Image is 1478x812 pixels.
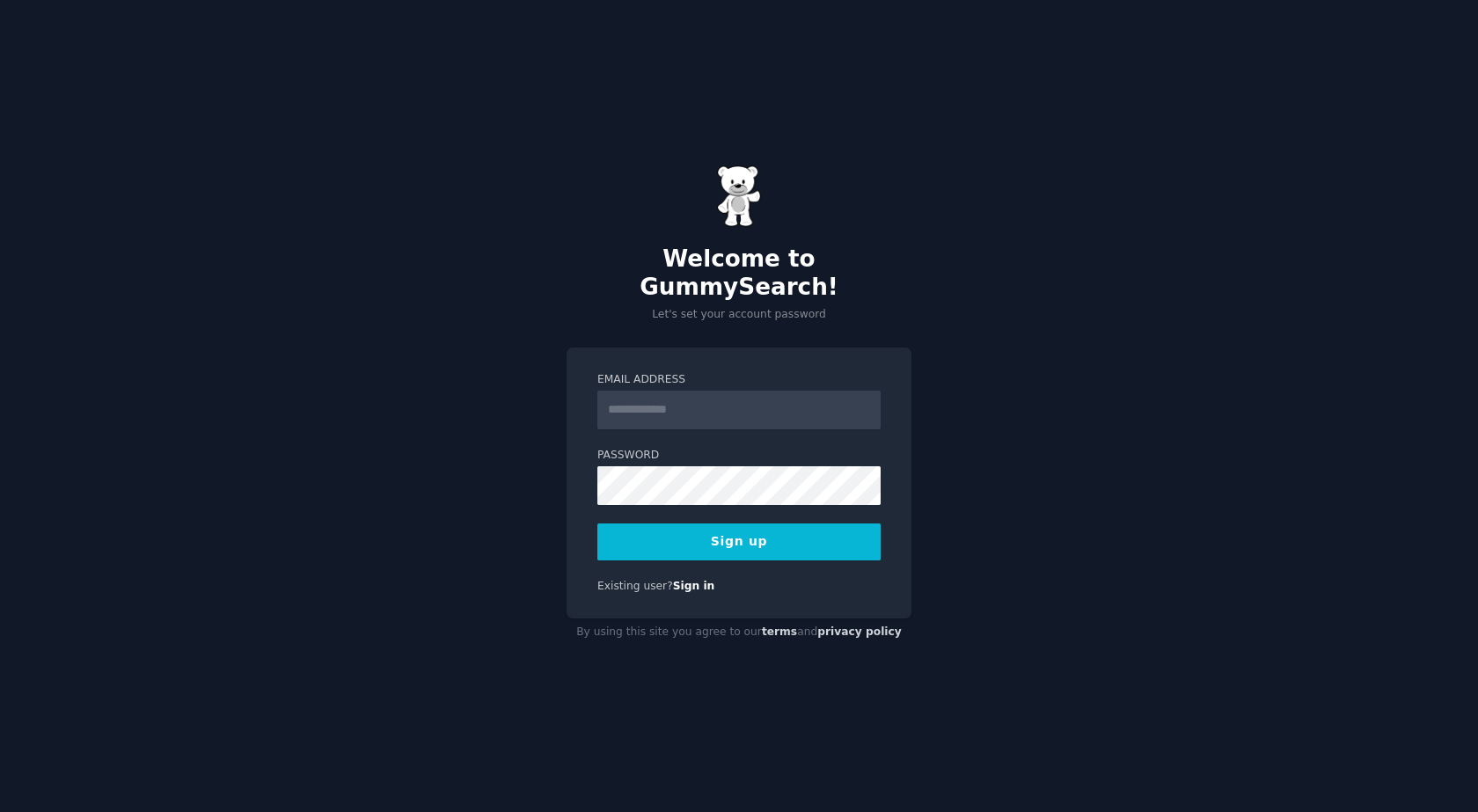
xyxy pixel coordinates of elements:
button: Sign up [597,523,881,560]
label: Password [597,448,881,464]
p: Let's set your account password [567,307,911,323]
span: Existing user? [597,580,673,592]
a: privacy policy [817,625,902,638]
label: Email Address [597,372,881,388]
div: By using this site you agree to our and [567,618,911,647]
img: Gummy Bear [717,165,761,227]
h2: Welcome to GummySearch! [567,245,911,301]
a: Sign in [673,580,715,592]
a: terms [762,625,797,638]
